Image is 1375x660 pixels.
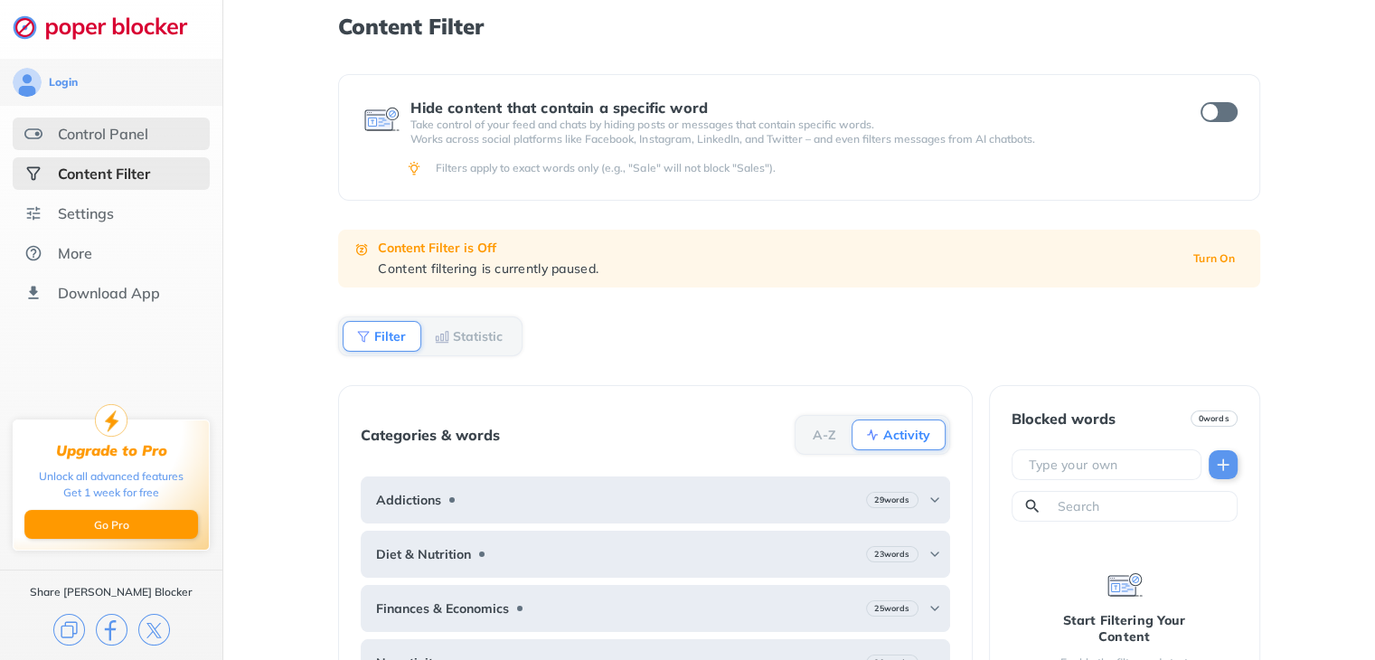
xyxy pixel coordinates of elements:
b: Turn On [1193,252,1235,265]
div: Unlock all advanced features [39,468,184,485]
img: Filter [356,329,371,344]
p: Works across social platforms like Facebook, Instagram, LinkedIn, and Twitter – and even filters ... [410,132,1167,146]
div: Start Filtering Your Content [1041,612,1209,645]
img: facebook.svg [96,614,127,646]
img: Statistic [435,329,449,344]
div: Control Panel [58,125,148,143]
img: x.svg [138,614,170,646]
b: Filter [374,331,406,342]
b: Content Filter is Off [378,240,496,256]
div: Download App [58,284,160,302]
b: Activity [883,429,930,440]
img: settings.svg [24,204,42,222]
b: 0 words [1199,412,1229,425]
div: Share [PERSON_NAME] Blocker [30,585,193,599]
img: features.svg [24,125,42,143]
img: logo-webpage.svg [13,14,207,40]
div: Get 1 week for free [63,485,159,501]
b: 23 words [874,548,909,561]
button: Go Pro [24,510,198,539]
div: Upgrade to Pro [56,442,167,459]
img: upgrade-to-pro.svg [95,404,127,437]
b: Finances & Economics [376,601,509,616]
b: 29 words [874,494,909,506]
input: Type your own [1027,456,1193,474]
h1: Content Filter [338,14,1259,38]
b: Diet & Nutrition [376,547,471,561]
div: Hide content that contain a specific word [410,99,1167,116]
div: Content Filter [58,165,150,183]
p: Take control of your feed and chats by hiding posts or messages that contain specific words. [410,118,1167,132]
img: copy.svg [53,614,85,646]
div: Content filtering is currently paused. [378,260,1172,277]
b: A-Z [813,429,836,440]
div: More [58,244,92,262]
img: avatar.svg [13,68,42,97]
img: social-selected.svg [24,165,42,183]
img: Activity [865,428,880,442]
b: 25 words [874,602,909,615]
img: about.svg [24,244,42,262]
div: Categories & words [361,427,500,443]
div: Settings [58,204,114,222]
div: Login [49,75,78,90]
div: Filters apply to exact words only (e.g., "Sale" will not block "Sales"). [436,161,1234,175]
div: Blocked words [1012,410,1116,427]
b: Statistic [453,331,503,342]
b: Addictions [376,493,441,507]
input: Search [1056,497,1229,515]
img: download-app.svg [24,284,42,302]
